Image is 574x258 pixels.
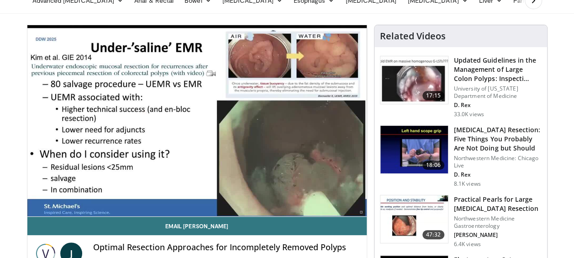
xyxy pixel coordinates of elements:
[380,126,448,173] img: 264924ef-8041-41fd-95c4-78b943f1e5b5.150x105_q85_crop-smart_upscale.jpg
[454,180,481,188] p: 8.1K views
[454,111,484,118] p: 33.0K views
[454,171,542,178] p: D. Rex
[380,56,542,118] a: 17:15 Updated Guidelines in the Management of Large Colon Polyps: Inspecti… University of [US_STA...
[93,242,359,253] h4: Optimal Resection Approaches for Incompletely Removed Polyps
[454,241,481,248] p: 6.4K views
[380,195,448,243] img: 0daeedfc-011e-4156-8487-34fa55861f89.150x105_q85_crop-smart_upscale.jpg
[422,161,444,170] span: 18:06
[380,125,542,188] a: 18:06 [MEDICAL_DATA] Resection: Five Things You Probably Are Not Doing but Should Northwestern Me...
[454,85,542,100] p: University of [US_STATE] Department of Medicine
[27,25,367,217] video-js: Video Player
[454,231,542,239] p: [PERSON_NAME]
[380,31,446,42] h4: Related Videos
[454,155,542,169] p: Northwestern Medicine: Chicago Live
[380,56,448,104] img: dfcfcb0d-b871-4e1a-9f0c-9f64970f7dd8.150x105_q85_crop-smart_upscale.jpg
[454,102,542,109] p: D. Rex
[380,195,542,248] a: 47:32 Practical Pearls for Large [MEDICAL_DATA] Resection Northwestern Medicine Gastroenterology ...
[422,230,444,239] span: 47:32
[422,91,444,100] span: 17:15
[454,125,542,153] h3: [MEDICAL_DATA] Resection: Five Things You Probably Are Not Doing but Should
[27,217,367,235] a: Email [PERSON_NAME]
[454,56,542,83] h3: Updated Guidelines in the Management of Large Colon Polyps: Inspecti…
[454,215,542,230] p: Northwestern Medicine Gastroenterology
[454,195,542,213] h3: Practical Pearls for Large [MEDICAL_DATA] Resection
